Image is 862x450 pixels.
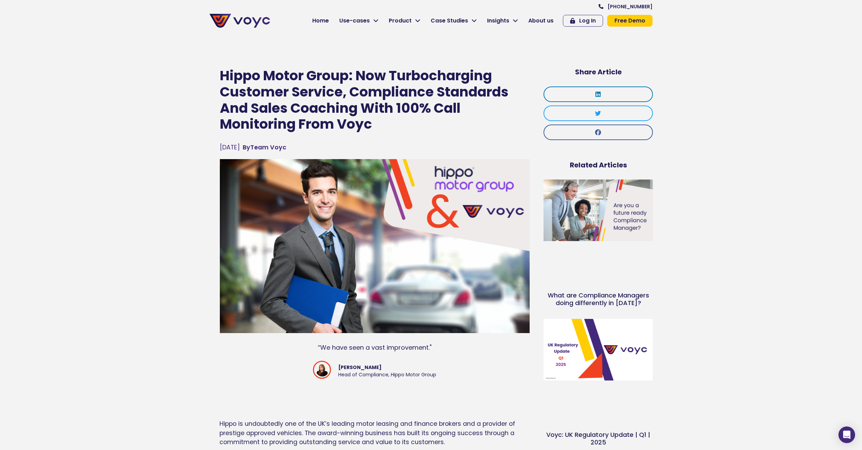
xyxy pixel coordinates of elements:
[219,419,530,447] p: Hippo is undoubtedly one of the UK’s leading motor leasing and finance brokers and a provider of ...
[220,68,530,132] h1: Hippo Motor Group: Now Turbocharging Customer Service, Compliance Standards And Sales Coaching Wi...
[546,430,650,447] a: Voyc: UK Regulatory Update | Q1 | 2025
[246,343,503,352] div: “We have seen a vast improvement."
[544,125,653,140] div: Share on facebook
[389,17,412,25] span: Product
[523,14,559,28] a: About us
[431,17,468,25] span: Case Studies
[339,17,370,25] span: Use-cases
[312,17,329,25] span: Home
[334,14,384,28] a: Use-cases
[548,291,649,307] a: What are Compliance Managers doing differently in [DATE]?
[528,17,554,25] span: About us
[425,14,482,28] a: Case Studies
[246,343,503,395] div: Slides
[482,14,523,28] a: Insights
[339,371,437,378] span: Head of Compliance, Hippo Motor Group
[544,68,653,76] h5: Share Article
[579,18,596,24] span: Log In
[487,17,509,25] span: Insights
[838,426,855,443] div: Open Intercom Messenger
[607,15,653,27] a: Free Demo
[243,143,250,151] span: By
[313,361,331,379] img: Lianna Akbar
[544,161,653,169] h5: Related Articles
[307,14,334,28] a: Home
[544,86,653,102] div: Share on linkedin
[614,18,645,24] span: Free Demo
[599,4,653,9] a: [PHONE_NUMBER]
[220,143,240,151] time: [DATE]
[563,15,603,27] a: Log In
[209,14,270,28] img: voyc-full-logo
[339,364,437,371] span: [PERSON_NAME]
[608,4,653,9] span: [PHONE_NUMBER]
[243,143,286,152] span: Team Voyc
[243,143,286,152] a: ByTeam Voyc
[544,105,653,121] div: Share on twitter
[384,14,425,28] a: Product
